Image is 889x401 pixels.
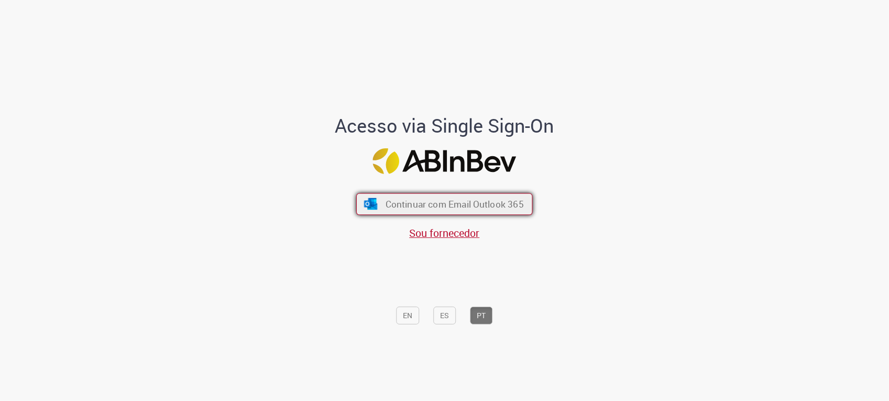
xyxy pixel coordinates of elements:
button: EN [397,307,420,324]
span: Continuar com Email Outlook 365 [386,198,524,210]
h1: Acesso via Single Sign-On [299,115,590,136]
button: PT [470,307,493,324]
img: ícone Azure/Microsoft 360 [363,198,378,210]
button: ES [434,307,456,324]
img: Logo ABInBev [373,148,517,174]
a: Sou fornecedor [410,226,480,240]
button: ícone Azure/Microsoft 360 Continuar com Email Outlook 365 [356,193,533,215]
